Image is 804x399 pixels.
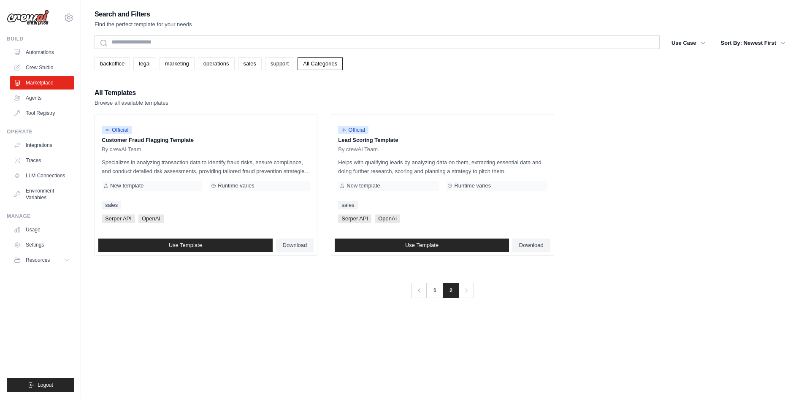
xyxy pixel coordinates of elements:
button: Use Case [666,35,711,51]
span: Serper API [102,214,135,223]
p: Find the perfect template for your needs [95,20,192,29]
a: Tool Registry [10,106,74,120]
a: Settings [10,238,74,252]
a: Integrations [10,138,74,152]
p: Customer Fraud Flagging Template [102,136,310,144]
a: Use Template [98,239,273,252]
a: Crew Studio [10,61,74,74]
nav: Pagination [411,283,474,298]
span: New template [110,182,143,189]
span: New template [347,182,380,189]
div: Operate [7,128,74,135]
span: Serper API [338,214,371,223]
p: Specializes in analyzing transaction data to identify fraud risks, ensure compliance, and conduct... [102,158,310,176]
a: backoffice [95,57,130,70]
span: By crewAI Team [102,146,141,153]
button: Resources [10,253,74,267]
a: operations [198,57,235,70]
span: Use Template [405,242,439,249]
div: Build [7,35,74,42]
a: legal [133,57,156,70]
p: Browse all available templates [95,99,168,107]
span: Use Template [169,242,202,249]
a: Usage [10,223,74,236]
button: Logout [7,378,74,392]
span: Resources [26,257,50,263]
a: marketing [160,57,195,70]
h2: All Templates [95,87,168,99]
a: Automations [10,46,74,59]
button: Sort By: Newest First [716,35,790,51]
a: sales [238,57,262,70]
p: Helps with qualifying leads by analyzing data on them, extracting essential data and doing furthe... [338,158,547,176]
a: Environment Variables [10,184,74,204]
span: Runtime varies [454,182,491,189]
a: sales [338,201,357,209]
span: Official [338,126,368,134]
a: Use Template [335,239,509,252]
a: Agents [10,91,74,105]
span: 2 [443,283,459,298]
a: Traces [10,154,74,167]
a: sales [102,201,121,209]
span: OpenAI [138,214,164,223]
a: Download [276,239,314,252]
a: support [265,57,294,70]
a: 1 [426,283,443,298]
span: Official [102,126,132,134]
span: Logout [38,382,53,388]
span: Runtime varies [218,182,254,189]
h2: Search and Filters [95,8,192,20]
div: Manage [7,213,74,220]
img: Logo [7,10,49,26]
a: All Categories [298,57,343,70]
a: Download [512,239,550,252]
span: OpenAI [375,214,400,223]
span: Download [283,242,307,249]
p: Lead Scoring Template [338,136,547,144]
span: Download [519,242,544,249]
a: Marketplace [10,76,74,90]
span: By crewAI Team [338,146,378,153]
a: LLM Connections [10,169,74,182]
